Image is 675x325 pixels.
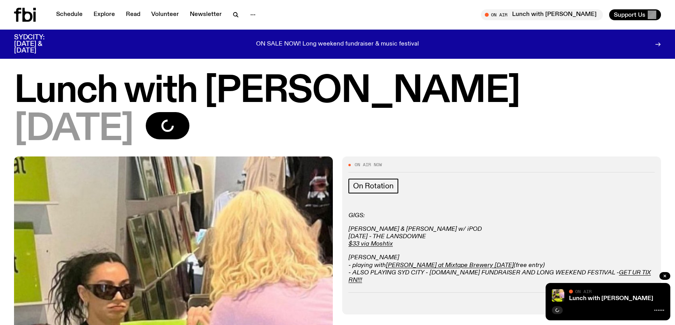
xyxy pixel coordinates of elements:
[147,9,184,20] a: Volunteer
[569,295,653,302] a: Lunch with [PERSON_NAME]
[386,262,514,269] a: [PERSON_NAME] at Mixtape Brewery [DATE]
[353,182,394,190] span: On Rotation
[348,262,386,269] em: - playing with
[14,34,64,54] h3: SYDCITY: [DATE] & [DATE]
[514,262,545,269] em: (free entry)
[575,289,592,294] span: On Air
[481,9,603,20] button: On AirLunch with [PERSON_NAME]
[14,74,661,109] h1: Lunch with [PERSON_NAME]
[614,11,645,18] span: Support Us
[256,41,419,48] p: ON SALE NOW! Long weekend fundraiser & music festival
[185,9,226,20] a: Newsletter
[348,213,365,219] em: GIGS:
[348,270,619,276] em: - ALSO PLAYING SYD CITY - [DOMAIN_NAME] FUNDRAISER AND LONG WEEKEND FESTIVAL -
[89,9,120,20] a: Explore
[348,255,399,261] em: [PERSON_NAME]
[348,179,398,193] a: On Rotation
[348,241,393,247] a: $33 via Moshtix
[121,9,145,20] a: Read
[609,9,661,20] button: Support Us
[355,163,382,167] span: On Air Now
[51,9,87,20] a: Schedule
[348,234,426,240] em: [DATE] - THE LANSDOWNE
[348,226,482,232] em: [PERSON_NAME] & [PERSON_NAME] w/ iPOD
[14,112,133,147] span: [DATE]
